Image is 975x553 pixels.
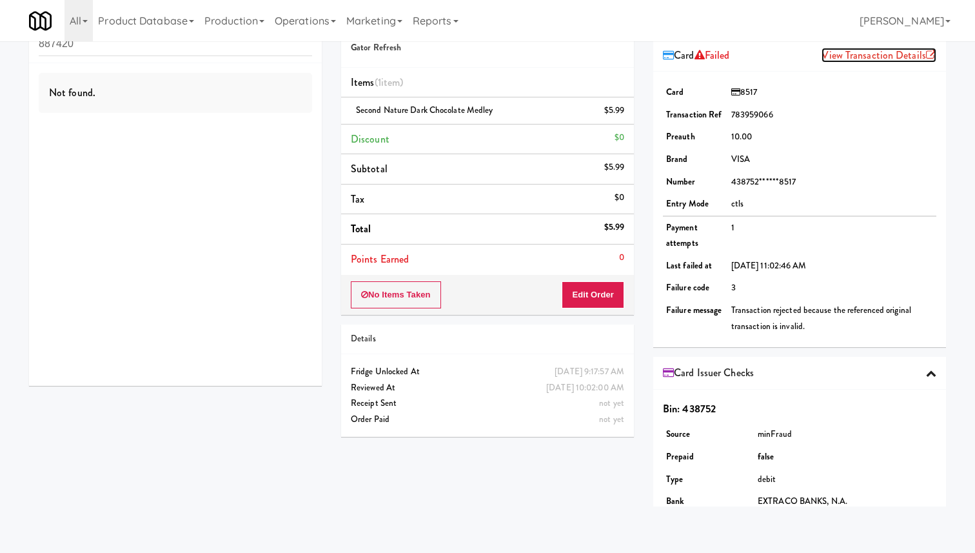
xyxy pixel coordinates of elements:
[728,255,936,277] td: [DATE] 11:02:46 AM
[351,281,441,308] button: No Items Taken
[351,252,409,266] span: Points Earned
[754,490,936,513] td: EXTRACO BANKS, N.A.
[663,126,728,148] td: Preauth
[351,161,388,176] span: Subtotal
[604,103,625,119] div: $5.99
[599,413,624,425] span: not yet
[663,277,728,299] td: Failure code
[351,192,364,206] span: Tax
[728,193,936,216] td: ctls
[615,190,624,206] div: $0
[351,132,389,146] span: Discount
[653,357,946,390] div: Card Issuer Checks
[381,75,400,90] ng-pluralize: item
[351,43,624,53] h5: Gator Refresh
[728,299,936,337] td: Transaction rejected because the referenced original transaction is invalid.
[663,104,728,126] td: Transaction Ref
[754,423,936,446] td: minFraud
[29,10,52,32] img: Micromart
[604,219,625,236] div: $5.99
[754,468,936,491] td: debit
[351,331,624,347] div: Details
[728,216,936,255] td: 1
[663,46,729,65] span: Card
[728,148,936,171] td: VISA
[754,446,936,468] td: false
[39,32,312,56] input: Search vision orders
[555,364,624,380] div: [DATE] 9:17:57 AM
[663,446,754,468] td: Prepaid
[728,104,936,126] td: 783959066
[351,75,403,90] span: Items
[728,277,936,299] td: 3
[49,85,95,100] span: Not found.
[351,396,624,412] div: Receipt Sent
[351,221,371,236] span: Total
[375,75,404,90] span: (1 )
[663,399,936,419] div: Bin: 438752
[619,250,624,266] div: 0
[663,216,728,255] td: Payment attempts
[546,380,624,396] div: [DATE] 10:02:00 AM
[663,193,728,216] td: Entry Mode
[351,380,624,396] div: Reviewed At
[615,130,624,146] div: $0
[822,48,936,63] a: View Transaction Details
[731,86,758,98] span: 8517
[663,490,754,513] td: Bank
[562,281,624,308] button: Edit Order
[663,423,754,446] td: Source
[694,48,730,63] span: Failed
[663,171,728,194] td: Number
[604,159,625,176] div: $5.99
[599,397,624,409] span: not yet
[728,126,936,148] td: 10.00
[663,81,728,104] td: Card
[663,299,728,337] td: Failure message
[663,148,728,171] td: Brand
[351,412,624,428] div: Order Paid
[356,104,493,116] span: Second Nature Dark Chocolate Medley
[663,363,754,383] span: Card Issuer Checks
[351,364,624,380] div: Fridge Unlocked At
[663,468,754,491] td: Type
[663,255,728,277] td: Last failed at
